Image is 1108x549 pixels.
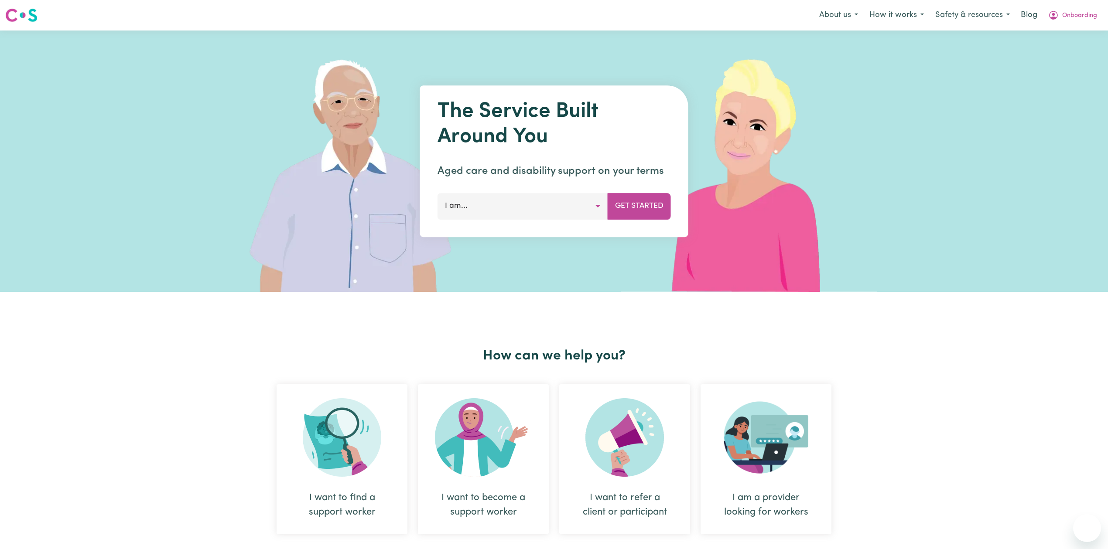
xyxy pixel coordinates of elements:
div: I want to become a support worker [418,384,549,534]
div: I want to find a support worker [298,491,386,519]
img: Become Worker [435,398,532,477]
button: About us [814,6,864,24]
button: How it works [864,6,930,24]
div: I am a provider looking for workers [701,384,831,534]
div: I want to find a support worker [277,384,407,534]
div: I want to become a support worker [439,491,528,519]
p: Aged care and disability support on your terms [438,163,671,179]
a: Careseekers logo [5,5,38,25]
iframe: Button to launch messaging window [1073,514,1101,542]
div: I am a provider looking for workers [722,491,810,519]
button: I am... [438,193,608,219]
button: Get Started [608,193,671,219]
div: I want to refer a client or participant [559,384,690,534]
a: Blog [1016,6,1043,25]
button: My Account [1043,6,1103,24]
button: Safety & resources [930,6,1016,24]
h2: How can we help you? [271,348,837,364]
h1: The Service Built Around You [438,99,671,149]
span: Onboarding [1062,11,1097,20]
img: Careseekers logo [5,7,38,23]
img: Search [303,398,381,477]
img: Provider [724,398,808,477]
img: Refer [585,398,664,477]
div: I want to refer a client or participant [580,491,669,519]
